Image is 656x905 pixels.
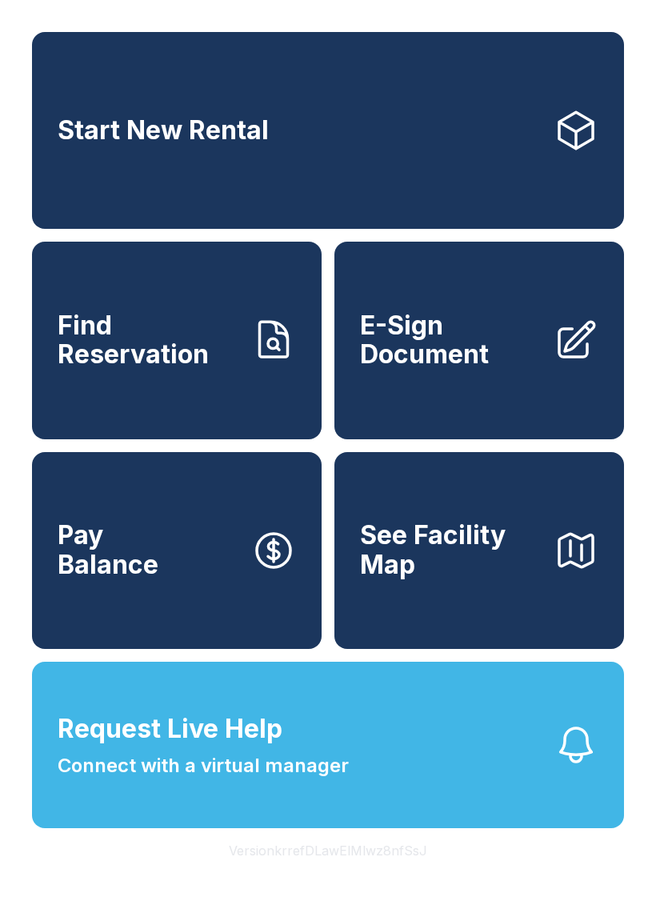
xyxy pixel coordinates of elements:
button: VersionkrrefDLawElMlwz8nfSsJ [216,828,440,873]
a: Find Reservation [32,242,322,438]
span: Start New Rental [58,116,269,146]
a: E-Sign Document [334,242,624,438]
span: See Facility Map [360,521,541,579]
button: Request Live HelpConnect with a virtual manager [32,662,624,828]
span: Connect with a virtual manager [58,751,349,780]
span: Find Reservation [58,311,238,370]
a: Start New Rental [32,32,624,229]
span: Request Live Help [58,710,282,748]
span: Pay Balance [58,521,158,579]
button: PayBalance [32,452,322,649]
span: E-Sign Document [360,311,541,370]
button: See Facility Map [334,452,624,649]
